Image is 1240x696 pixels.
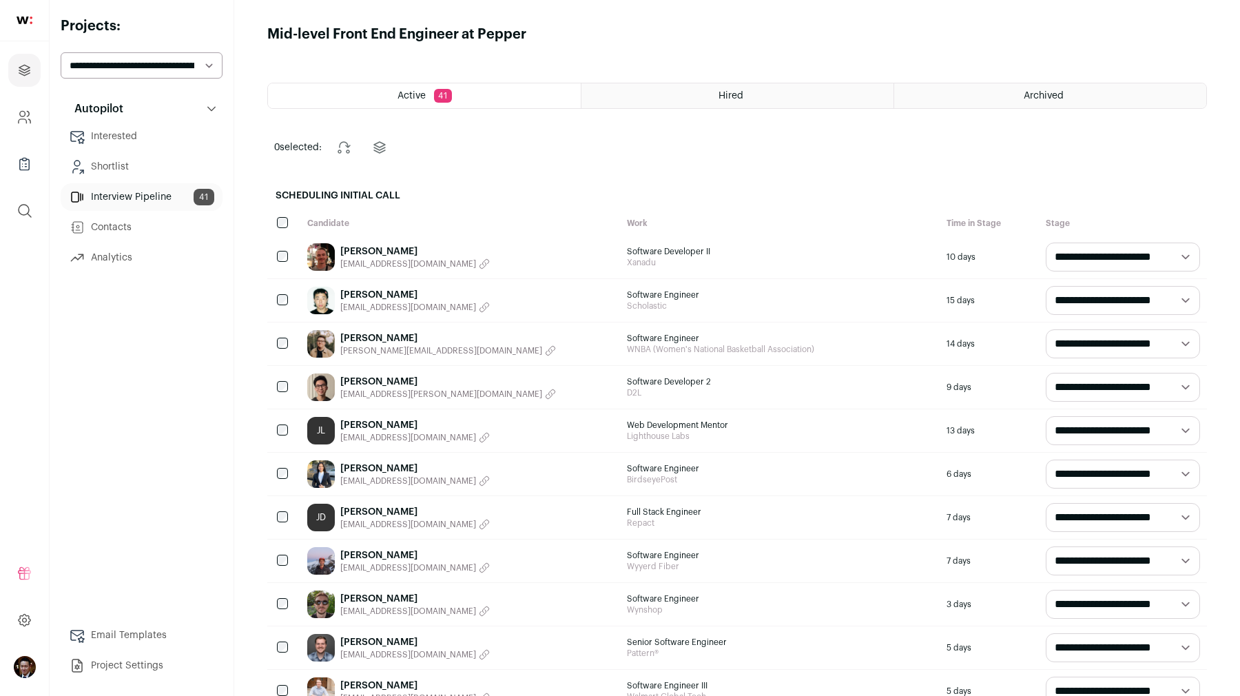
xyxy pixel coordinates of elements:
[627,420,933,431] span: Web Development Mentor
[340,302,490,313] button: [EMAIL_ADDRESS][DOMAIN_NAME]
[627,680,933,691] span: Software Engineer III
[627,550,933,561] span: Software Engineer
[61,652,223,679] a: Project Settings
[340,432,476,443] span: [EMAIL_ADDRESS][DOMAIN_NAME]
[274,141,322,154] span: selected:
[940,323,1039,365] div: 14 days
[307,373,335,401] img: 8e8ac8a7f003a83c099d034f7f24271f90777807faf08016b465115f627bb722.jpg
[61,183,223,211] a: Interview Pipeline41
[627,474,933,485] span: BirdseyePost
[61,17,223,36] h2: Projects:
[627,648,933,659] span: Pattern®
[397,91,426,101] span: Active
[340,418,490,432] a: [PERSON_NAME]
[340,345,556,356] button: [PERSON_NAME][EMAIL_ADDRESS][DOMAIN_NAME]
[340,258,476,269] span: [EMAIL_ADDRESS][DOMAIN_NAME]
[627,300,933,311] span: Scholastic
[1024,91,1064,101] span: Archived
[940,453,1039,495] div: 6 days
[340,679,490,693] a: [PERSON_NAME]
[327,131,360,164] button: Change stage
[8,147,41,181] a: Company Lists
[940,366,1039,409] div: 9 days
[340,389,542,400] span: [EMAIL_ADDRESS][PERSON_NAME][DOMAIN_NAME]
[627,344,933,355] span: WNBA (Women's National Basketball Association)
[8,54,41,87] a: Projects
[340,375,556,389] a: [PERSON_NAME]
[340,302,476,313] span: [EMAIL_ADDRESS][DOMAIN_NAME]
[940,583,1039,626] div: 3 days
[620,211,940,236] div: Work
[274,143,280,152] span: 0
[940,279,1039,322] div: 15 days
[627,604,933,615] span: Wynshop
[940,409,1039,452] div: 13 days
[627,463,933,474] span: Software Engineer
[627,561,933,572] span: Wyyerd Fiber
[627,506,933,518] span: Full Stack Engineer
[307,243,335,271] img: 277cf2dbc16a7638d1e8e32f281263cd71827771bc70b1bd6245774580b9266e.png
[307,591,335,618] img: 1323bbd99db9a5cc86dd19b145381a3f68643de9a0670acf48c8be7c9a3b2ce0.jpg
[61,153,223,181] a: Shortlist
[307,330,335,358] img: 3797cda56dc2fd52cc634b48414d156e7a36a2879b588784dfd7bb0cc822338b.jpg
[340,258,490,269] button: [EMAIL_ADDRESS][DOMAIN_NAME]
[627,431,933,442] span: Lighthouse Labs
[940,626,1039,669] div: 5 days
[340,606,490,617] button: [EMAIL_ADDRESS][DOMAIN_NAME]
[8,101,41,134] a: Company and ATS Settings
[340,549,490,562] a: [PERSON_NAME]
[17,17,32,24] img: wellfound-shorthand-0d5821cbd27db2630d0214b213865d53afaa358527fdda9d0ea32b1df1b89c2c.svg
[940,211,1039,236] div: Time in Stage
[627,257,933,268] span: Xanadu
[340,245,490,258] a: [PERSON_NAME]
[307,547,335,575] img: 6c19e00716b64261e7a99891dbe4cc8faee8a1b8b4e502ae5acbad375738b13c.jpg
[627,637,933,648] span: Senior Software Engineer
[581,83,893,108] a: Hired
[340,505,490,519] a: [PERSON_NAME]
[894,83,1206,108] a: Archived
[307,287,335,314] img: 143b3d01c886e16d05a48ed1ec7ddc45a06e39b0fcbd5dd640ce5f31d6d0a7cc.jpg
[307,460,335,488] img: 8306c30f57390f3c6d948e678d2baf2f01eceffc4eebce7605f25dc47fb6015f.jpg
[307,504,335,531] a: JD
[627,593,933,604] span: Software Engineer
[627,289,933,300] span: Software Engineer
[194,189,214,205] span: 41
[61,622,223,649] a: Email Templates
[61,244,223,272] a: Analytics
[340,606,476,617] span: [EMAIL_ADDRESS][DOMAIN_NAME]
[340,592,490,606] a: [PERSON_NAME]
[434,89,452,103] span: 41
[267,25,526,44] h1: Mid-level Front End Engineer at Pepper
[340,635,490,649] a: [PERSON_NAME]
[340,562,490,573] button: [EMAIL_ADDRESS][DOMAIN_NAME]
[307,634,335,662] img: a9b3d5ece8a9f506d2c9d17ce2143483d0de5e8a8b5c7abcd33fe46784538d85.jpg
[340,519,476,530] span: [EMAIL_ADDRESS][DOMAIN_NAME]
[66,101,123,117] p: Autopilot
[340,462,490,475] a: [PERSON_NAME]
[340,649,490,660] button: [EMAIL_ADDRESS][DOMAIN_NAME]
[940,236,1039,278] div: 10 days
[1039,211,1207,236] div: Stage
[340,519,490,530] button: [EMAIL_ADDRESS][DOMAIN_NAME]
[14,656,36,678] img: 232269-medium_jpg
[627,246,933,257] span: Software Developer II
[627,387,933,398] span: D2L
[340,562,476,573] span: [EMAIL_ADDRESS][DOMAIN_NAME]
[340,649,476,660] span: [EMAIL_ADDRESS][DOMAIN_NAME]
[627,333,933,344] span: Software Engineer
[340,389,556,400] button: [EMAIL_ADDRESS][PERSON_NAME][DOMAIN_NAME]
[340,432,490,443] button: [EMAIL_ADDRESS][DOMAIN_NAME]
[940,496,1039,539] div: 7 days
[267,181,1207,211] h2: Scheduling Initial Call
[340,288,490,302] a: [PERSON_NAME]
[61,95,223,123] button: Autopilot
[627,376,933,387] span: Software Developer 2
[307,417,335,444] a: JL
[340,345,542,356] span: [PERSON_NAME][EMAIL_ADDRESS][DOMAIN_NAME]
[340,475,490,487] button: [EMAIL_ADDRESS][DOMAIN_NAME]
[14,656,36,678] button: Open dropdown
[627,518,933,529] span: Repact
[300,211,620,236] div: Candidate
